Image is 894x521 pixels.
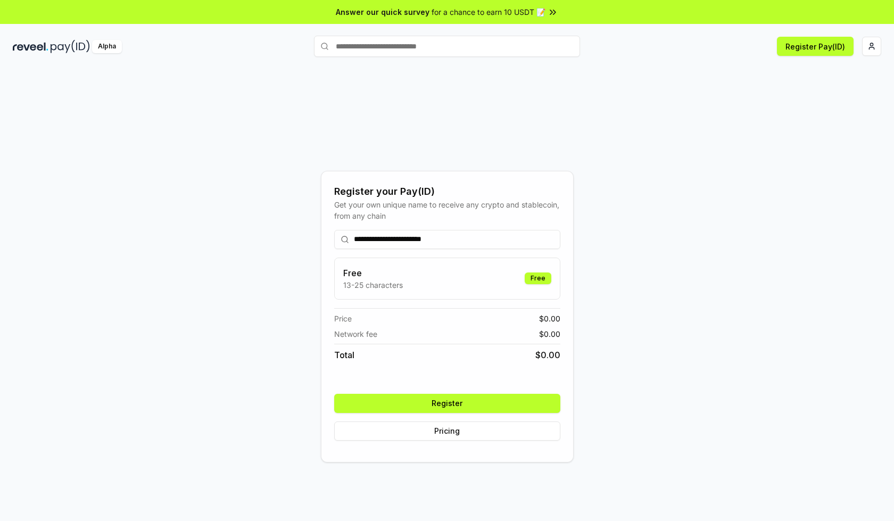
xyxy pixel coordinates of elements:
div: Get your own unique name to receive any crypto and stablecoin, from any chain [334,199,560,221]
span: Total [334,349,354,361]
span: Answer our quick survey [336,6,429,18]
div: Register your Pay(ID) [334,184,560,199]
p: 13-25 characters [343,279,403,291]
button: Pricing [334,421,560,441]
span: for a chance to earn 10 USDT 📝 [432,6,545,18]
button: Register [334,394,560,413]
img: reveel_dark [13,40,48,53]
h3: Free [343,267,403,279]
button: Register Pay(ID) [777,37,854,56]
div: Free [525,272,551,284]
span: Price [334,313,352,324]
span: $ 0.00 [539,328,560,340]
img: pay_id [51,40,90,53]
span: Network fee [334,328,377,340]
span: $ 0.00 [535,349,560,361]
div: Alpha [92,40,122,53]
span: $ 0.00 [539,313,560,324]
